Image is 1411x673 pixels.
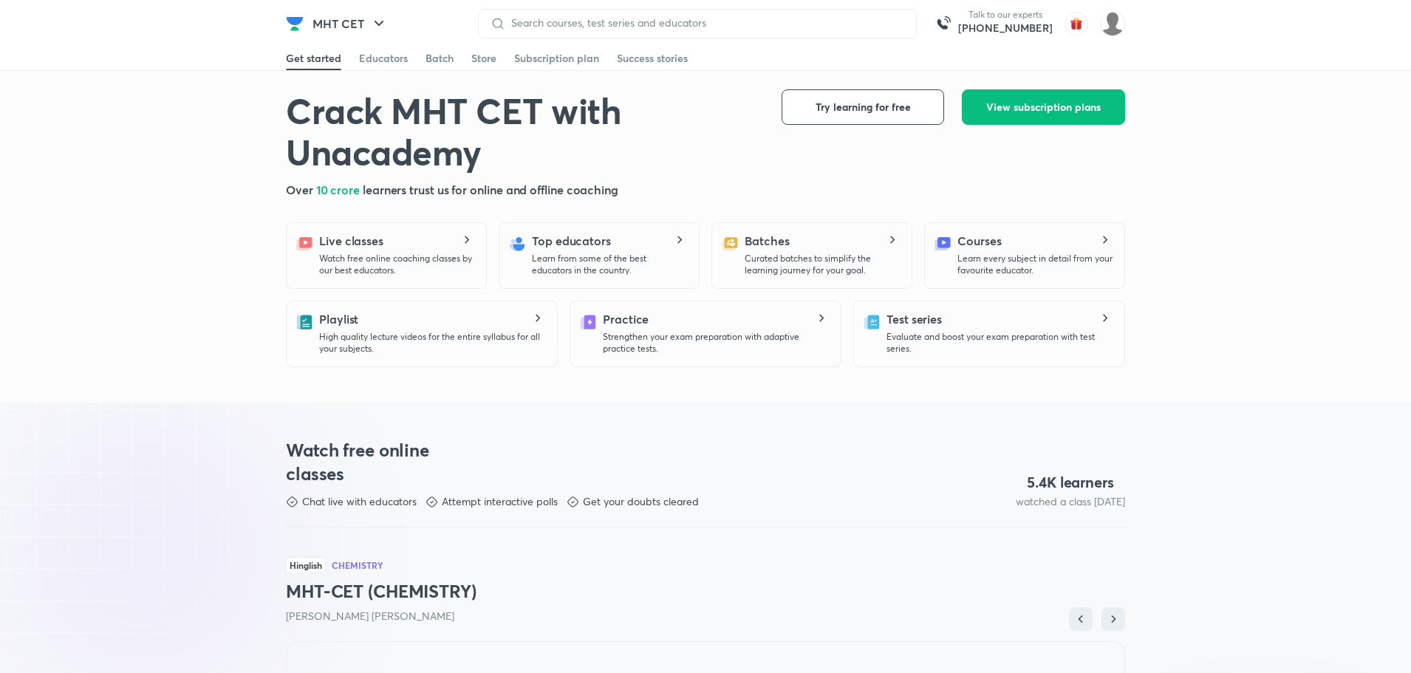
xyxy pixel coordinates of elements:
h3: MHT-CET (CHEMISTRY) [286,579,1125,603]
p: Curated batches to simplify the learning journey for your goal. [745,253,900,276]
p: Learn from some of the best educators in the country. [532,253,687,276]
p: Strengthen your exam preparation with adaptive practice tests. [603,331,829,355]
div: Get started [286,51,341,66]
img: Company Logo [286,15,304,33]
img: Vivek Patil [1100,11,1125,36]
h5: Live classes [319,232,383,250]
p: [PERSON_NAME] [PERSON_NAME] [286,609,1125,624]
h5: Test series [886,310,942,328]
h4: 5.4 K learners [1027,473,1114,492]
a: Success stories [617,47,688,70]
span: Try learning for free [816,100,911,115]
p: Learn every subject in detail from your favourite educator. [957,253,1113,276]
h5: Courses [957,232,1001,250]
a: Subscription plan [514,47,599,70]
p: Talk to our experts [958,9,1053,21]
p: watched a class [DATE] [1016,494,1125,509]
button: View subscription plans [962,89,1125,125]
a: Batch [426,47,454,70]
input: Search courses, test series and educators [505,17,904,29]
h3: Watch free online classes [286,438,457,485]
button: MHT CET [304,9,397,38]
p: Chat live with educators [302,494,417,509]
img: call-us [929,9,958,38]
div: Batch [426,51,454,66]
a: Get started [286,47,341,70]
span: learners trust us for online and offline coaching [363,182,618,197]
img: avatar [1065,12,1088,35]
h5: Playlist [319,310,358,328]
h5: Top educators [532,232,611,250]
span: Hinglish [286,557,326,573]
p: Evaluate and boost your exam preparation with test series. [886,331,1113,355]
p: Get your doubts cleared [583,494,699,509]
a: Educators [359,47,408,70]
p: Chemistry [332,561,383,570]
div: Success stories [617,51,688,66]
div: Subscription plan [514,51,599,66]
p: Attempt interactive polls [442,494,558,509]
span: Over [286,182,316,197]
h1: Crack MHT CET with Unacademy [286,89,758,172]
span: 10 crore [316,182,363,197]
p: Watch free online coaching classes by our best educators. [319,253,474,276]
p: High quality lecture videos for the entire syllabus for all your subjects. [319,331,545,355]
div: Educators [359,51,408,66]
span: View subscription plans [986,100,1101,115]
button: Try learning for free [782,89,944,125]
h5: Practice [603,310,649,328]
h5: Batches [745,232,789,250]
a: Store [471,47,496,70]
div: Store [471,51,496,66]
a: [PHONE_NUMBER] [958,21,1053,35]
